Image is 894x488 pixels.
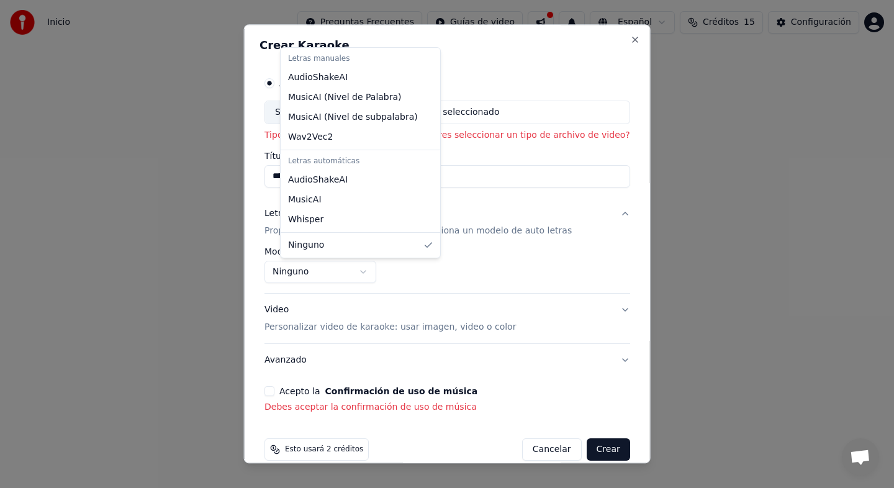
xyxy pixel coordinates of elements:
[288,214,323,226] span: Whisper
[288,71,348,84] span: AudioShakeAI
[288,91,402,104] span: MusicAI ( Nivel de Palabra )
[283,153,438,170] div: Letras automáticas
[288,111,418,124] span: MusicAI ( Nivel de subpalabra )
[288,194,322,206] span: MusicAI
[288,239,324,251] span: Ninguno
[288,174,348,186] span: AudioShakeAI
[288,131,333,143] span: Wav2Vec2
[283,50,438,68] div: Letras manuales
